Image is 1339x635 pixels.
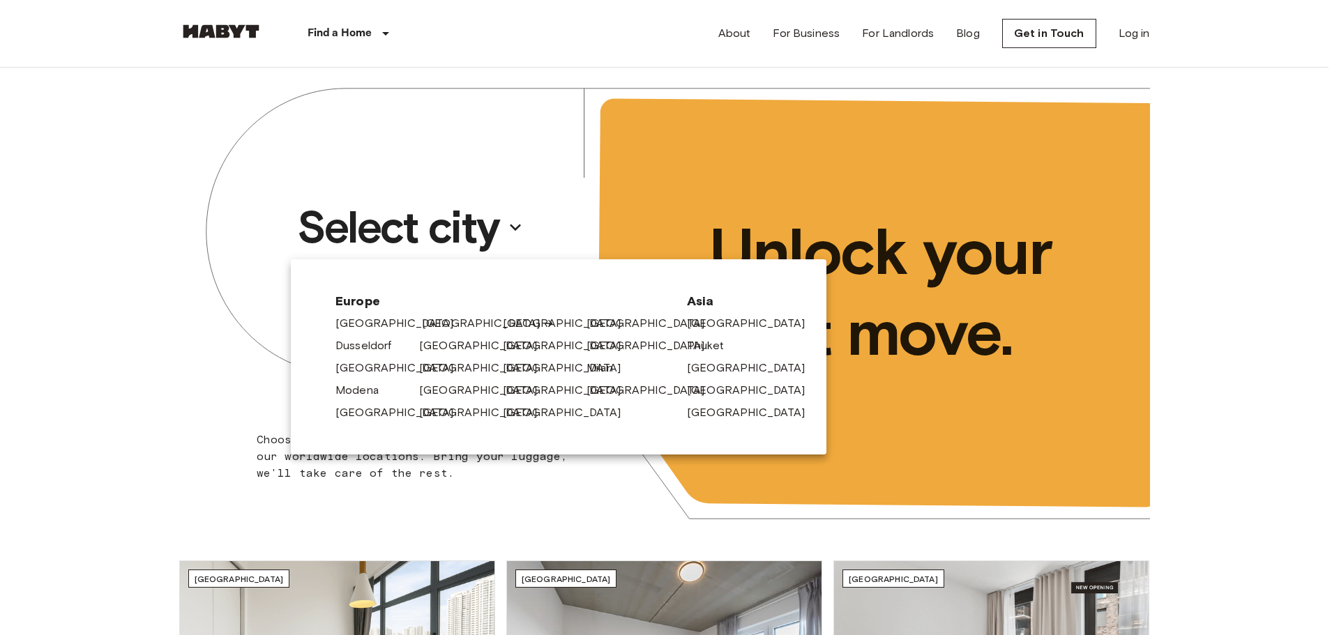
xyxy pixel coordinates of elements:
[587,315,719,332] a: [GEOGRAPHIC_DATA]
[419,337,552,354] a: [GEOGRAPHIC_DATA]
[687,315,819,332] a: [GEOGRAPHIC_DATA]
[335,404,468,421] a: [GEOGRAPHIC_DATA]
[335,293,665,309] span: Europe
[687,404,819,421] a: [GEOGRAPHIC_DATA]
[687,360,819,376] a: [GEOGRAPHIC_DATA]
[335,360,468,376] a: [GEOGRAPHIC_DATA]
[335,337,406,354] a: Dusseldorf
[335,315,468,332] a: [GEOGRAPHIC_DATA]
[687,337,738,354] a: Phuket
[587,382,719,399] a: [GEOGRAPHIC_DATA]
[503,360,635,376] a: [GEOGRAPHIC_DATA]
[422,315,554,332] a: [GEOGRAPHIC_DATA]
[503,315,635,332] a: [GEOGRAPHIC_DATA]
[503,337,635,354] a: [GEOGRAPHIC_DATA]
[503,382,635,399] a: [GEOGRAPHIC_DATA]
[335,382,393,399] a: Modena
[419,360,552,376] a: [GEOGRAPHIC_DATA]
[419,382,552,399] a: [GEOGRAPHIC_DATA]
[503,404,635,421] a: [GEOGRAPHIC_DATA]
[687,293,782,309] span: Asia
[587,337,719,354] a: [GEOGRAPHIC_DATA]
[687,382,819,399] a: [GEOGRAPHIC_DATA]
[419,404,552,421] a: [GEOGRAPHIC_DATA]
[587,360,627,376] a: Milan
